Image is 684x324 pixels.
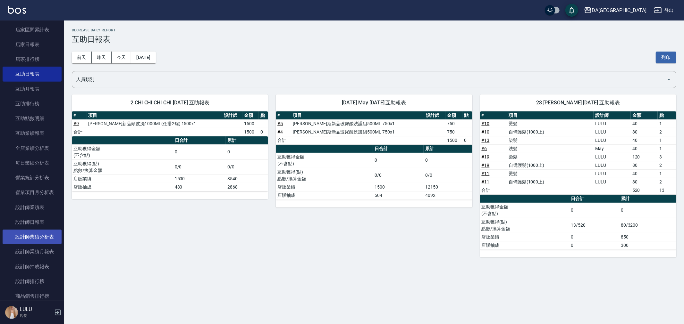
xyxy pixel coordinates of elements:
[3,215,62,230] a: 設計師日報表
[424,168,472,183] td: 0/0
[72,159,173,174] td: 互助獲得(點) 點數/換算金額
[594,161,630,169] td: LULU
[445,136,462,144] td: 1500
[507,144,594,153] td: 洗髮
[631,111,658,120] th: 金額
[445,111,462,120] th: 金額
[482,121,490,126] a: #10
[581,4,649,17] button: DA[GEOGRAPHIC_DATA]
[631,153,658,161] td: 120
[631,186,658,194] td: 520
[619,218,676,233] td: 80/3200
[507,169,594,178] td: 燙髮
[75,74,664,85] input: 人員名稱
[3,200,62,215] a: 設計師業績表
[658,136,676,144] td: 1
[507,136,594,144] td: 染髮
[72,183,173,191] td: 店販抽成
[92,52,112,63] button: 昨天
[480,203,570,218] td: 互助獲得金額 (不含點)
[482,171,490,176] a: #11
[87,119,222,128] td: [PERSON_NAME]新品頭皮洗1000ML(任搭2罐) 1500x1
[658,153,676,161] td: 3
[72,52,92,63] button: 前天
[242,119,259,128] td: 1500
[445,128,462,136] td: 750
[658,128,676,136] td: 2
[291,128,424,136] td: [PERSON_NAME]斯新品玻尿酸洗護組500ML 750x1
[664,74,674,85] button: Open
[276,145,472,200] table: a dense table
[658,186,676,194] td: 13
[72,136,268,191] table: a dense table
[242,128,259,136] td: 1500
[291,111,424,120] th: 項目
[3,22,62,37] a: 店家區間累計表
[373,145,424,153] th: 日合計
[3,289,62,304] a: 商品銷售排行榜
[72,28,676,32] h2: Decrease Daily Report
[569,203,619,218] td: 0
[276,111,472,145] table: a dense table
[482,163,490,168] a: #19
[594,144,630,153] td: May
[373,183,424,191] td: 1500
[424,191,472,199] td: 4092
[283,100,464,106] span: [DATE] May [DATE] 互助報表
[291,119,424,128] td: [PERSON_NAME]斯新品玻尿酸洗護組500ML 750x1
[3,111,62,126] a: 互助點數明細
[5,306,18,319] img: Person
[424,183,472,191] td: 12150
[277,129,283,134] a: #4
[619,203,676,218] td: 0
[112,52,131,63] button: 今天
[569,218,619,233] td: 13/520
[658,169,676,178] td: 1
[594,178,630,186] td: LULU
[373,153,424,168] td: 0
[3,230,62,244] a: 設計師業績分析表
[3,259,62,274] a: 設計師抽成報表
[480,218,570,233] td: 互助獲得(點) 點數/換算金額
[482,179,490,184] a: #11
[8,6,26,14] img: Logo
[658,111,676,120] th: 點
[507,128,594,136] td: 自備護髮(1000上)
[424,145,472,153] th: 累計
[507,111,594,120] th: 項目
[72,111,87,120] th: #
[131,52,156,63] button: [DATE]
[631,119,658,128] td: 40
[480,186,507,194] td: 合計
[226,183,268,191] td: 2868
[480,111,676,195] table: a dense table
[373,191,424,199] td: 504
[656,52,676,63] button: 列印
[569,195,619,203] th: 日合計
[73,121,79,126] a: #9
[631,169,658,178] td: 40
[276,168,373,183] td: 互助獲得(點) 點數/換算金額
[3,37,62,52] a: 店家日報表
[565,4,578,17] button: save
[259,128,268,136] td: 0
[480,241,570,249] td: 店販抽成
[72,35,676,44] h3: 互助日報表
[87,111,222,120] th: 項目
[480,233,570,241] td: 店販業績
[222,111,242,120] th: 設計師
[3,185,62,200] a: 營業項目月分析表
[594,136,630,144] td: LULU
[277,121,283,126] a: #5
[619,195,676,203] th: 累計
[658,144,676,153] td: 1
[631,128,658,136] td: 80
[3,67,62,81] a: 互助日報表
[482,129,490,134] a: #10
[482,154,490,159] a: #19
[226,136,268,145] th: 累計
[462,136,472,144] td: 0
[373,168,424,183] td: 0/0
[226,144,268,159] td: 0
[619,233,676,241] td: 850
